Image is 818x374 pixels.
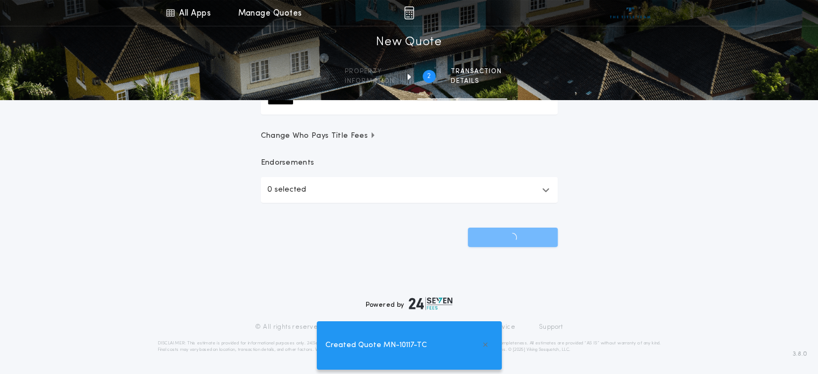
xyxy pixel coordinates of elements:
span: Transaction [451,67,502,76]
div: Powered by [366,297,453,310]
h1: New Quote [376,34,442,51]
img: logo [409,297,453,310]
h2: 2 [427,72,431,81]
button: 0 selected [261,177,558,203]
img: img [404,6,414,19]
span: Change Who Pays Title Fees [261,131,376,142]
img: vs-icon [610,8,650,18]
span: information [345,77,395,86]
button: Change Who Pays Title Fees [261,131,558,142]
span: Property [345,67,395,76]
input: New Loan Amount [261,89,558,115]
p: 0 selected [267,184,306,196]
p: Endorsements [261,158,558,168]
span: details [451,77,502,86]
span: Created Quote MN-10117-TC [325,340,427,351]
